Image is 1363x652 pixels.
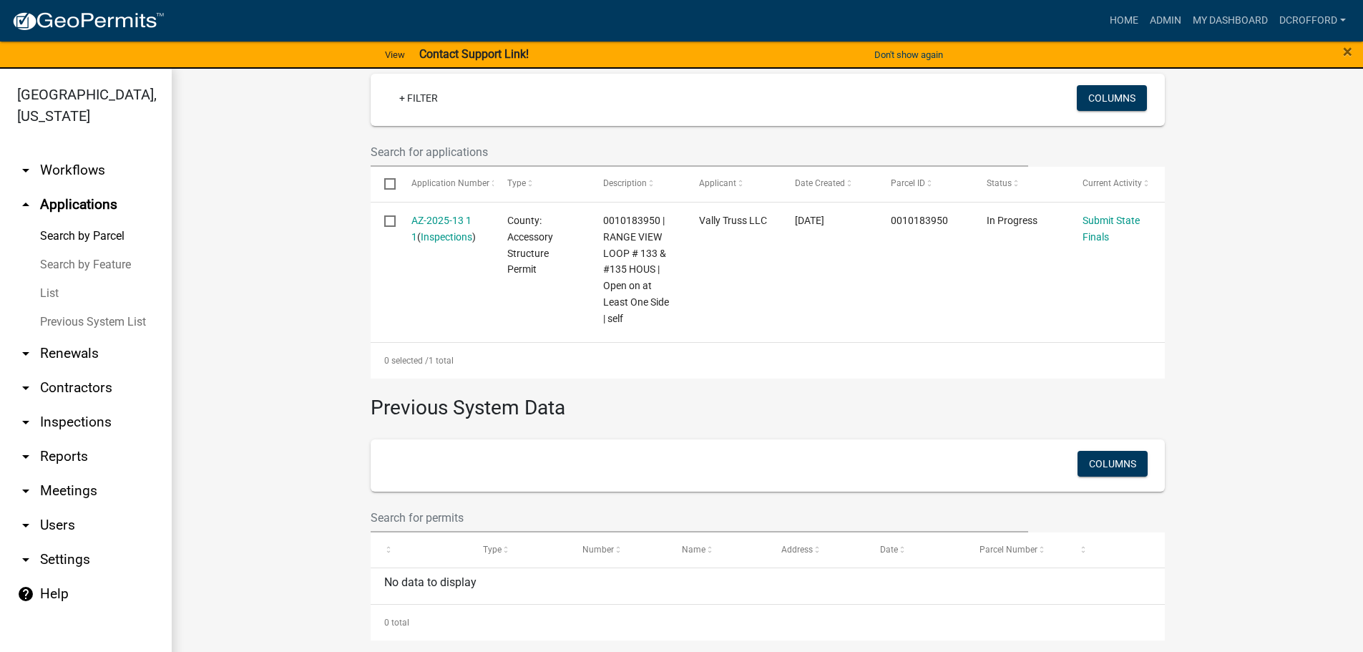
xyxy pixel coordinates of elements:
a: View [379,43,411,67]
span: Type [483,545,502,555]
datatable-header-cell: Date Created [781,167,877,201]
datatable-header-cell: Name [668,532,768,567]
span: County: Accessory Structure Permit [507,215,553,275]
span: Date [880,545,898,555]
a: Submit State Finals [1083,215,1140,243]
i: arrow_drop_down [17,517,34,534]
button: Don't show again [869,43,949,67]
a: Inspections [421,231,472,243]
input: Search for permits [371,503,1029,532]
i: help [17,585,34,603]
a: Home [1104,7,1144,34]
datatable-header-cell: Current Activity [1069,167,1165,201]
span: Number [582,545,614,555]
button: Columns [1078,451,1148,477]
span: Description [603,178,647,188]
span: Vally Truss LLC [699,215,767,226]
a: My Dashboard [1187,7,1274,34]
span: Current Activity [1083,178,1142,188]
strong: Contact Support Link! [419,47,529,61]
span: Date Created [795,178,845,188]
span: Type [507,178,526,188]
i: arrow_drop_down [17,482,34,500]
span: × [1343,42,1352,62]
span: In Progress [987,215,1037,226]
datatable-header-cell: Number [569,532,668,567]
i: arrow_drop_down [17,448,34,465]
span: Address [781,545,813,555]
i: arrow_drop_down [17,345,34,362]
div: ( ) [411,213,480,245]
a: Admin [1144,7,1187,34]
span: 0010183950 | RANGE VIEW LOOP # 133 & #135 HOUS | Open on at Least One Side | self [603,215,669,324]
span: 0 selected / [384,356,429,366]
span: Status [987,178,1012,188]
datatable-header-cell: Type [494,167,590,201]
a: AZ-2025-13 1 1 [411,215,472,243]
datatable-header-cell: Status [973,167,1069,201]
datatable-header-cell: Address [768,532,867,567]
datatable-header-cell: Description [590,167,685,201]
span: 05/08/2025 [795,215,824,226]
a: dcrofford [1274,7,1352,34]
h3: Previous System Data [371,379,1165,423]
span: Parcel Number [979,545,1037,555]
span: 0010183950 [891,215,948,226]
div: No data to display [371,568,1165,604]
a: + Filter [388,85,449,111]
span: Applicant [699,178,736,188]
span: Parcel ID [891,178,925,188]
i: arrow_drop_down [17,162,34,179]
datatable-header-cell: Select [371,167,398,201]
span: Name [682,545,705,555]
button: Close [1343,43,1352,60]
datatable-header-cell: Application Number [398,167,494,201]
datatable-header-cell: Applicant [685,167,781,201]
datatable-header-cell: Parcel ID [877,167,973,201]
div: 1 total [371,343,1165,379]
i: arrow_drop_down [17,551,34,568]
span: Application Number [411,178,489,188]
i: arrow_drop_down [17,414,34,431]
button: Columns [1077,85,1147,111]
i: arrow_drop_down [17,379,34,396]
datatable-header-cell: Parcel Number [966,532,1065,567]
i: arrow_drop_up [17,196,34,213]
input: Search for applications [371,137,1029,167]
datatable-header-cell: Type [469,532,569,567]
datatable-header-cell: Date [866,532,966,567]
div: 0 total [371,605,1165,641]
